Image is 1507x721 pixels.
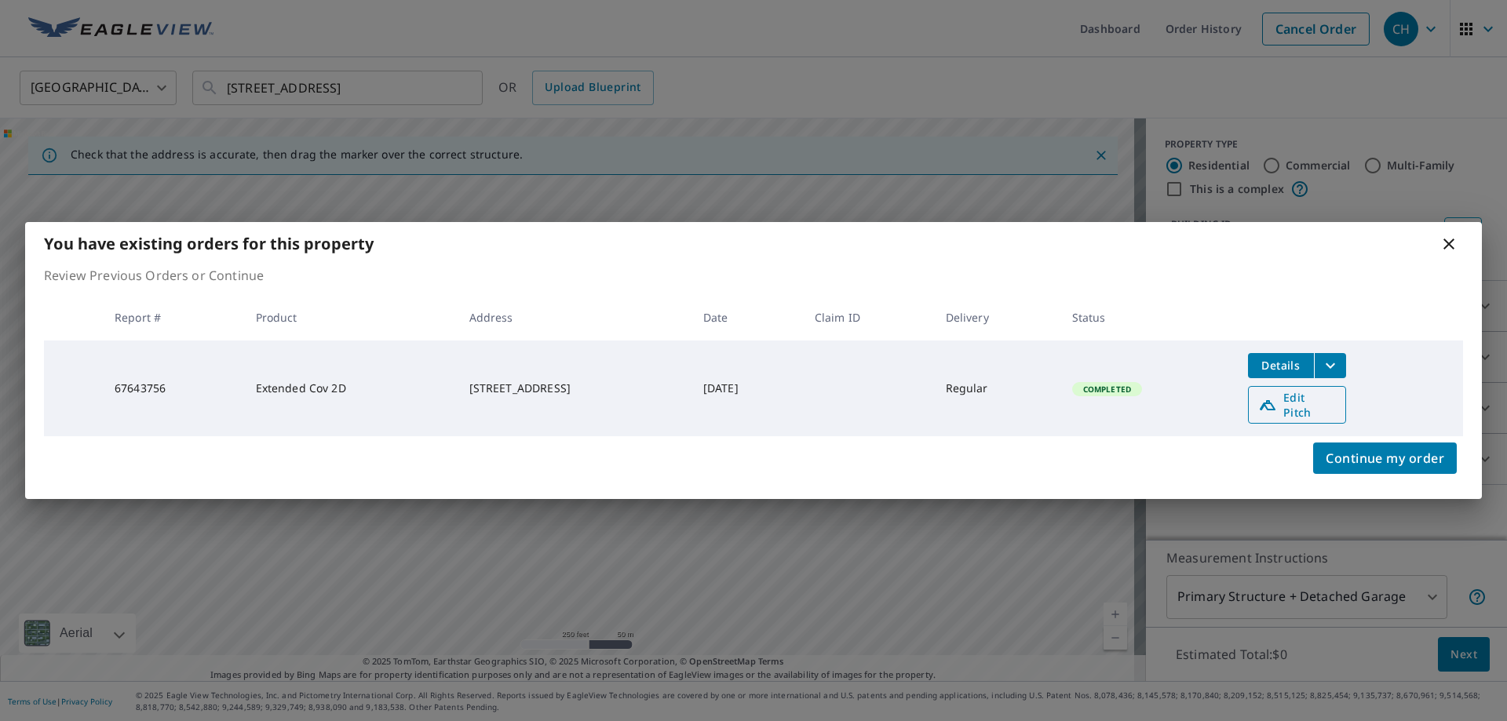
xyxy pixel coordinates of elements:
th: Product [243,294,457,340]
span: Completed [1074,384,1140,395]
th: Date [691,294,802,340]
th: Delivery [933,294,1060,340]
button: detailsBtn-67643756 [1248,353,1314,378]
b: You have existing orders for this property [44,233,374,254]
td: [DATE] [691,340,802,436]
div: [STREET_ADDRESS] [469,381,678,396]
span: Continue my order [1326,447,1444,469]
td: 67643756 [102,340,243,436]
button: filesDropdownBtn-67643756 [1314,353,1346,378]
td: Regular [933,340,1060,436]
span: Details [1257,358,1304,373]
p: Review Previous Orders or Continue [44,266,1463,285]
th: Report # [102,294,243,340]
th: Claim ID [802,294,933,340]
button: Continue my order [1313,442,1457,474]
th: Address [457,294,691,340]
th: Status [1060,294,1235,340]
span: Edit Pitch [1258,390,1336,420]
a: Edit Pitch [1248,386,1346,424]
td: Extended Cov 2D [243,340,457,436]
